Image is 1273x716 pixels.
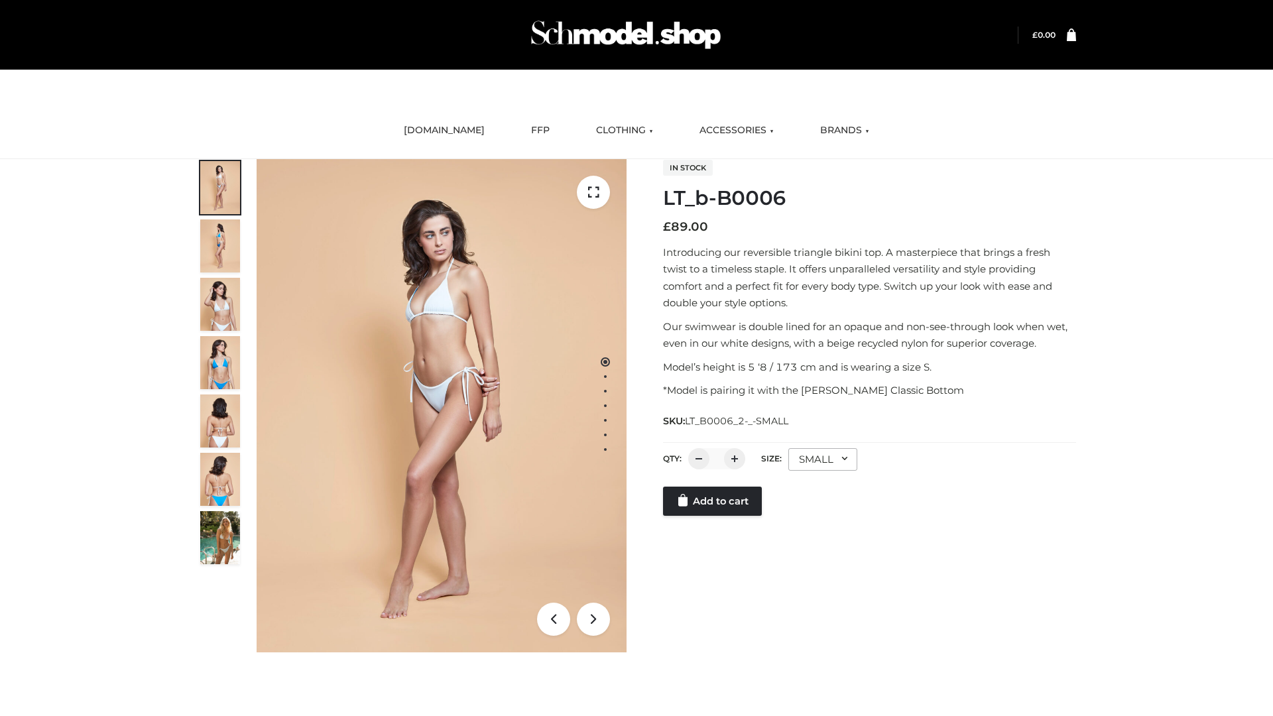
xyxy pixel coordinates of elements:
img: ArielClassicBikiniTop_CloudNine_AzureSky_OW114ECO_4-scaled.jpg [200,336,240,389]
p: Introducing our reversible triangle bikini top. A masterpiece that brings a fresh twist to a time... [663,244,1076,312]
label: QTY: [663,453,682,463]
p: Our swimwear is double lined for an opaque and non-see-through look when wet, even in our white d... [663,318,1076,352]
p: *Model is pairing it with the [PERSON_NAME] Classic Bottom [663,382,1076,399]
a: BRANDS [810,116,879,145]
a: CLOTHING [586,116,663,145]
img: ArielClassicBikiniTop_CloudNine_AzureSky_OW114ECO_8-scaled.jpg [200,453,240,506]
h1: LT_b-B0006 [663,186,1076,210]
span: In stock [663,160,713,176]
img: ArielClassicBikiniTop_CloudNine_AzureSky_OW114ECO_1 [257,159,627,652]
bdi: 0.00 [1032,30,1056,40]
img: ArielClassicBikiniTop_CloudNine_AzureSky_OW114ECO_3-scaled.jpg [200,278,240,331]
span: £ [663,219,671,234]
p: Model’s height is 5 ‘8 / 173 cm and is wearing a size S. [663,359,1076,376]
a: ACCESSORIES [690,116,784,145]
span: £ [1032,30,1038,40]
a: FFP [521,116,560,145]
a: £0.00 [1032,30,1056,40]
span: SKU: [663,413,790,429]
span: LT_B0006_2-_-SMALL [685,415,788,427]
img: Schmodel Admin 964 [526,9,725,61]
bdi: 89.00 [663,219,708,234]
img: ArielClassicBikiniTop_CloudNine_AzureSky_OW114ECO_2-scaled.jpg [200,219,240,272]
a: [DOMAIN_NAME] [394,116,495,145]
img: ArielClassicBikiniTop_CloudNine_AzureSky_OW114ECO_7-scaled.jpg [200,394,240,447]
div: SMALL [788,448,857,471]
img: ArielClassicBikiniTop_CloudNine_AzureSky_OW114ECO_1-scaled.jpg [200,161,240,214]
label: Size: [761,453,782,463]
a: Add to cart [663,487,762,516]
img: Arieltop_CloudNine_AzureSky2.jpg [200,511,240,564]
